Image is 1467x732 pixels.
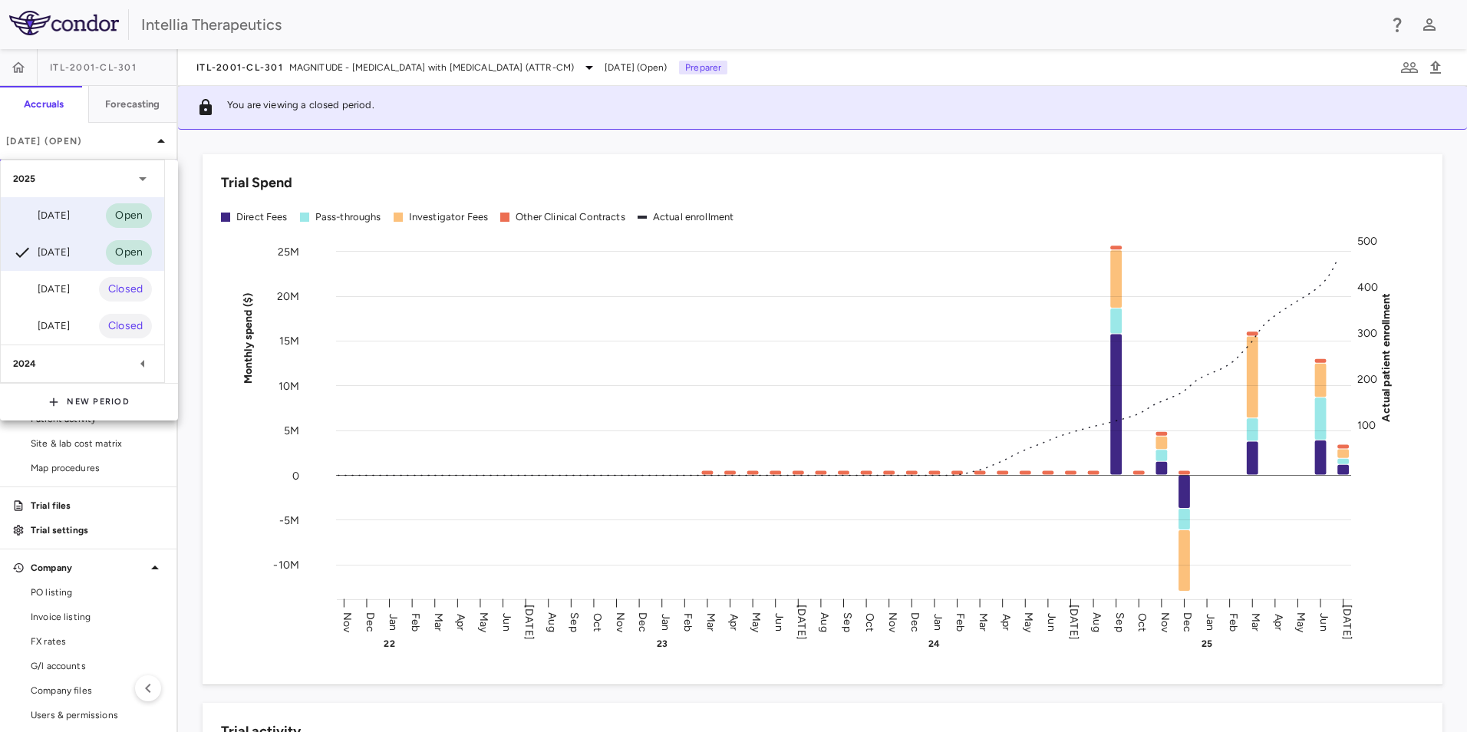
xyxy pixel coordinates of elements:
p: 2024 [13,357,37,371]
div: 2024 [1,345,164,382]
span: Closed [99,281,152,298]
span: Open [106,244,152,261]
div: [DATE] [13,206,70,225]
span: Open [106,207,152,224]
div: [DATE] [13,317,70,335]
p: 2025 [13,172,36,186]
div: [DATE] [13,243,70,262]
span: Closed [99,318,152,335]
button: New Period [48,390,130,414]
div: 2025 [1,160,164,197]
div: [DATE] [13,280,70,298]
